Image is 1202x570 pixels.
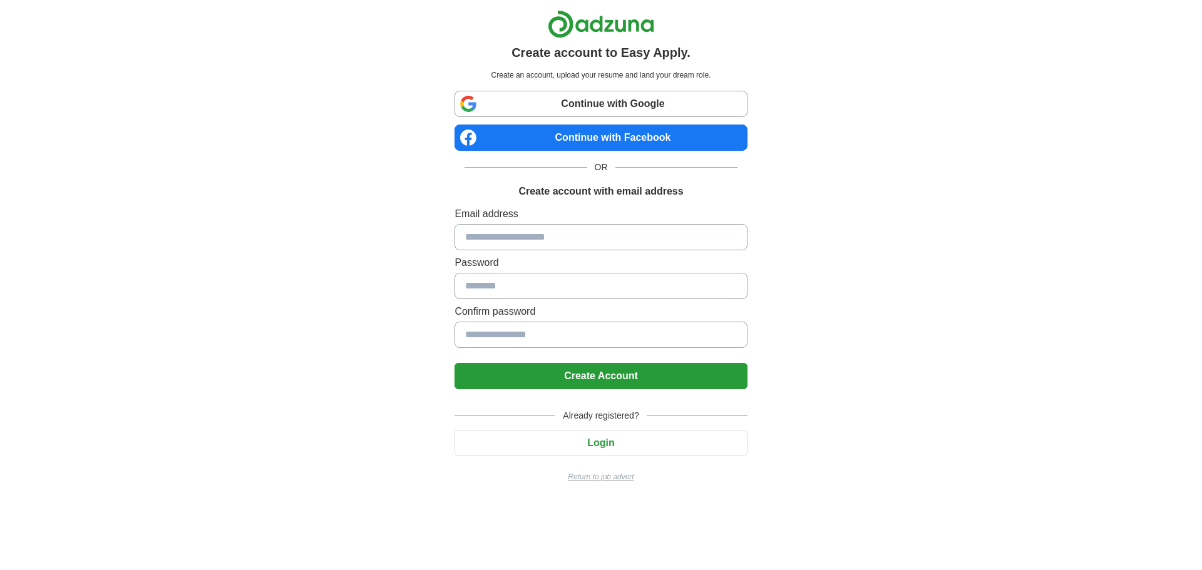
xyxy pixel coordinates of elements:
img: Adzuna logo [548,10,654,38]
span: Already registered? [555,409,646,422]
button: Create Account [455,363,747,389]
a: Continue with Google [455,91,747,117]
a: Login [455,437,747,448]
span: OR [587,161,615,174]
button: Login [455,430,747,456]
h1: Create account with email address [518,184,683,199]
label: Password [455,255,747,270]
a: Continue with Facebook [455,125,747,151]
label: Confirm password [455,304,747,319]
h1: Create account to Easy Apply. [511,43,691,62]
p: Create an account, upload your resume and land your dream role. [457,69,744,81]
label: Email address [455,206,747,221]
a: Return to job advert [455,471,747,482]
